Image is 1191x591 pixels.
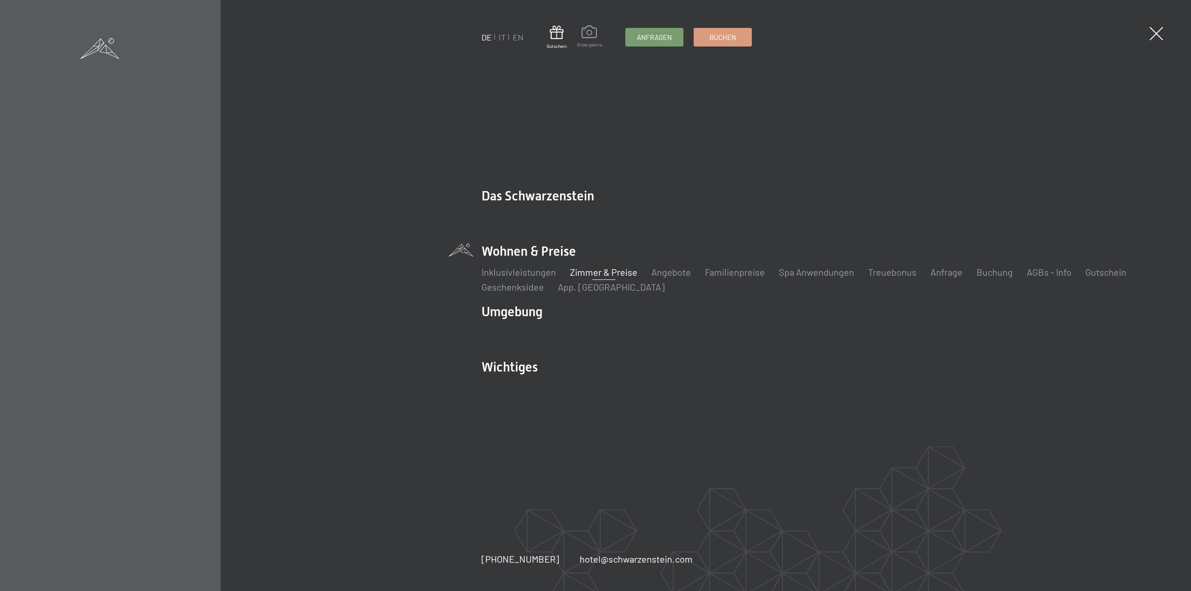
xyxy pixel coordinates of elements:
span: Buchen [709,33,736,42]
span: Gutschein [547,43,567,49]
a: Spa Anwendungen [779,266,854,278]
span: [PHONE_NUMBER] [482,553,559,564]
a: Angebote [651,266,691,278]
a: Familienpreise [705,266,765,278]
span: Anfragen [637,33,672,42]
a: DE [482,32,492,42]
span: Bildergalerie [577,41,602,48]
a: Bildergalerie [577,26,602,48]
a: EN [513,32,523,42]
a: IT [499,32,506,42]
a: [PHONE_NUMBER] [482,552,559,565]
a: Geschenksidee [482,281,544,292]
a: Anfragen [626,28,683,46]
a: Gutschein [1085,266,1126,278]
a: App. [GEOGRAPHIC_DATA] [558,281,665,292]
a: Inklusivleistungen [482,266,556,278]
a: Anfrage [930,266,963,278]
a: Gutschein [547,26,567,49]
a: hotel@schwarzenstein.com [580,552,693,565]
a: Buchung [977,266,1013,278]
a: Treuebonus [868,266,917,278]
a: Zimmer & Preise [570,266,637,278]
a: Buchen [694,28,751,46]
a: AGBs - Info [1027,266,1071,278]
